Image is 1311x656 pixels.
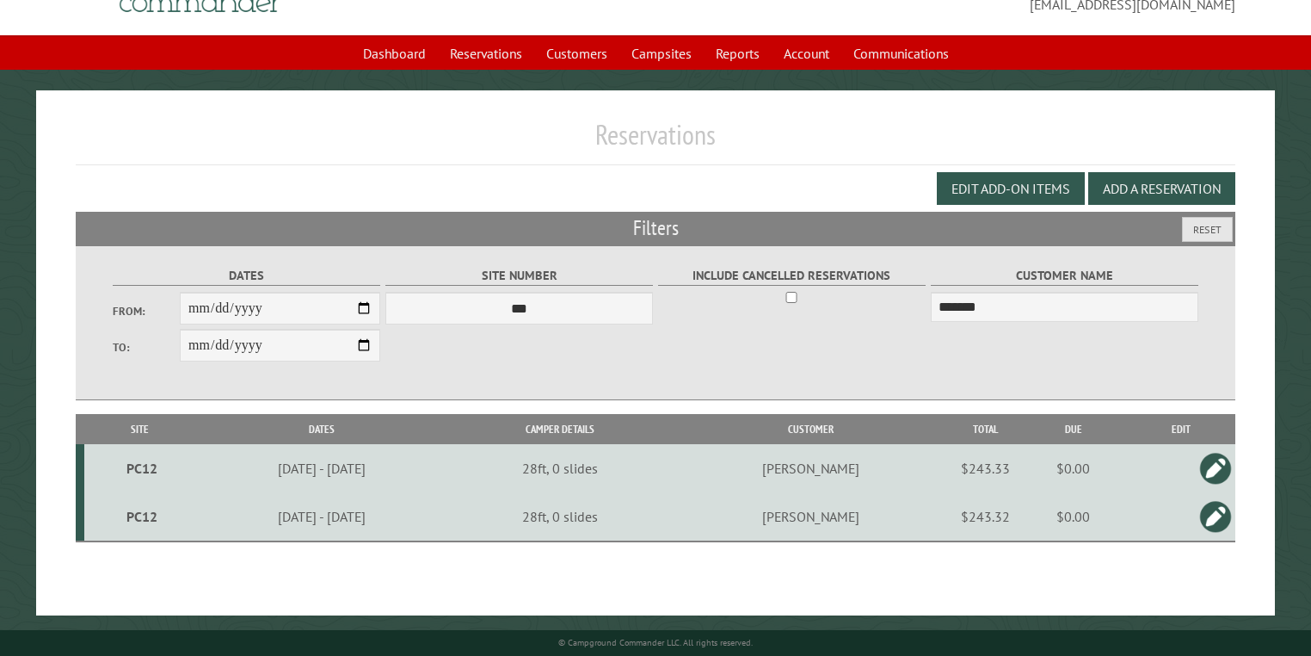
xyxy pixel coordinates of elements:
[76,212,1236,244] h2: Filters
[449,444,671,492] td: 28ft, 0 slides
[671,444,951,492] td: [PERSON_NAME]
[1088,172,1235,205] button: Add a Reservation
[1020,414,1127,444] th: Due
[449,492,671,542] td: 28ft, 0 slides
[91,460,193,477] div: PC12
[671,414,951,444] th: Customer
[937,172,1085,205] button: Edit Add-on Items
[1127,414,1236,444] th: Edit
[558,637,753,648] small: © Campground Commander LLC. All rights reserved.
[1020,444,1127,492] td: $0.00
[449,414,671,444] th: Camper Details
[1182,217,1233,242] button: Reset
[536,37,618,70] a: Customers
[843,37,959,70] a: Communications
[113,266,380,286] label: Dates
[773,37,840,70] a: Account
[440,37,532,70] a: Reservations
[705,37,770,70] a: Reports
[84,414,195,444] th: Site
[385,266,653,286] label: Site Number
[113,339,180,356] label: To:
[76,118,1236,165] h1: Reservations
[195,414,450,444] th: Dates
[658,266,926,286] label: Include Cancelled Reservations
[198,508,446,525] div: [DATE] - [DATE]
[198,460,446,477] div: [DATE] - [DATE]
[91,508,193,525] div: PC12
[1020,492,1127,542] td: $0.00
[353,37,436,70] a: Dashboard
[931,266,1198,286] label: Customer Name
[671,492,951,542] td: [PERSON_NAME]
[621,37,702,70] a: Campsites
[951,444,1020,492] td: $243.33
[951,414,1020,444] th: Total
[951,492,1020,542] td: $243.32
[113,303,180,319] label: From:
